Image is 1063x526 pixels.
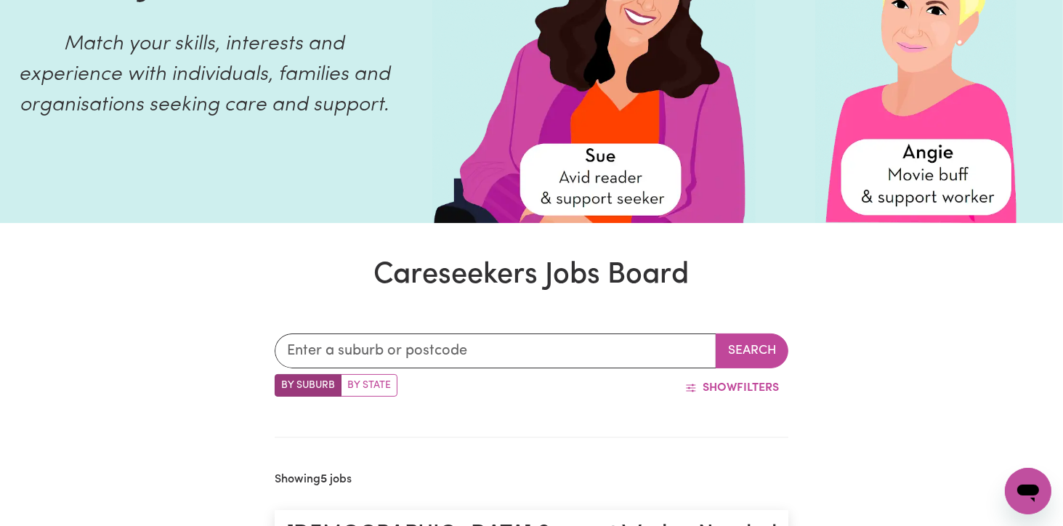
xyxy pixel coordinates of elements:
[275,374,341,397] label: Search by suburb/post code
[716,333,788,368] button: Search
[1005,468,1051,514] iframe: Button to launch messaging window
[703,382,737,394] span: Show
[275,473,352,487] h2: Showing jobs
[341,374,397,397] label: Search by state
[320,474,327,485] b: 5
[676,374,788,402] button: ShowFilters
[275,333,717,368] input: Enter a suburb or postcode
[17,29,392,121] p: Match your skills, interests and experience with individuals, families and organisations seeking ...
